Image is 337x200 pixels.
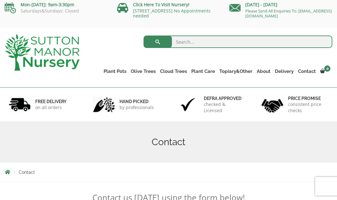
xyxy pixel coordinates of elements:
p: Mon-[DATE]: 9am-3:30pm [5,1,108,8]
a: Olive Trees [129,67,158,76]
span: Contact [19,170,35,175]
img: 4.jpg [261,95,283,114]
a: Delivery [273,67,296,76]
a: Cloud Trees [158,67,189,76]
p: on all orders [35,104,66,111]
nav: Breadcrumbs [5,169,332,174]
a: Contact [296,67,318,76]
a: Topiary&Other [217,67,255,76]
img: 2.jpg [93,97,115,112]
h6: FREE DELIVERY [35,99,66,104]
p: by professionals [120,104,154,111]
p: consistent price checks [288,101,328,114]
a: [STREET_ADDRESS] No Appointments needed [133,8,211,19]
img: 1.jpg [9,97,31,112]
a: Plant Care [189,67,217,76]
input: Search... [144,36,332,48]
h6: hand picked [120,99,154,104]
a: Please Send All Enquiries To: [EMAIL_ADDRESS][DOMAIN_NAME] [245,8,332,19]
img: logo [5,34,80,71]
span: 0 [324,65,330,72]
a: Click Here To Visit Nursery! [133,2,189,7]
img: 3.jpg [177,97,199,112]
p: Saturdays&Sundays: Closed [5,8,108,13]
p: checked & Licensed [204,101,244,114]
h6: Price promise [288,96,328,101]
h1: Contact [5,136,332,148]
a: 0 [318,67,332,76]
a: About [255,67,273,76]
a: Plant Pots [101,67,129,76]
p: [DATE] - [DATE] [229,1,332,8]
h6: Defra approved [204,96,244,101]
